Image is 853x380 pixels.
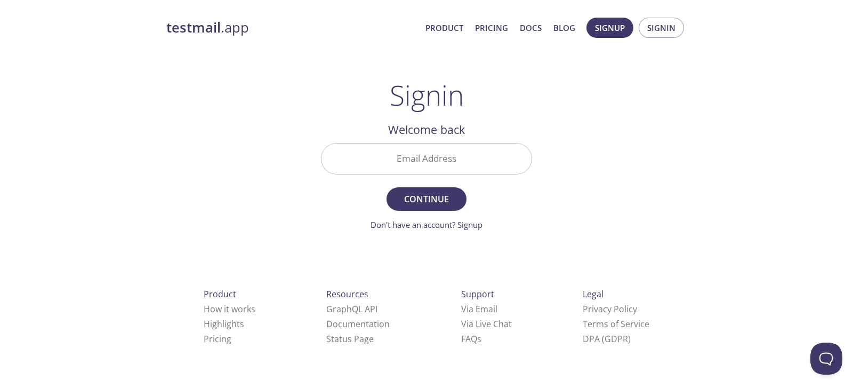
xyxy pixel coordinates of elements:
[583,303,637,315] a: Privacy Policy
[166,19,417,37] a: testmail.app
[639,18,684,38] button: Signin
[520,21,542,35] a: Docs
[326,303,377,315] a: GraphQL API
[461,318,512,330] a: Via Live Chat
[810,343,842,375] iframe: Help Scout Beacon - Open
[390,79,464,111] h1: Signin
[204,333,231,345] a: Pricing
[461,333,481,345] a: FAQ
[371,219,482,230] a: Don't have an account? Signup
[204,288,236,300] span: Product
[387,187,466,211] button: Continue
[461,288,494,300] span: Support
[326,333,374,345] a: Status Page
[475,21,508,35] a: Pricing
[583,318,649,330] a: Terms of Service
[647,21,675,35] span: Signin
[553,21,575,35] a: Blog
[586,18,633,38] button: Signup
[204,318,244,330] a: Highlights
[326,318,390,330] a: Documentation
[398,192,455,207] span: Continue
[204,303,255,315] a: How it works
[477,333,481,345] span: s
[321,121,532,139] h2: Welcome back
[461,303,497,315] a: Via Email
[326,288,368,300] span: Resources
[595,21,625,35] span: Signup
[425,21,463,35] a: Product
[583,333,631,345] a: DPA (GDPR)
[166,18,221,37] strong: testmail
[583,288,603,300] span: Legal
